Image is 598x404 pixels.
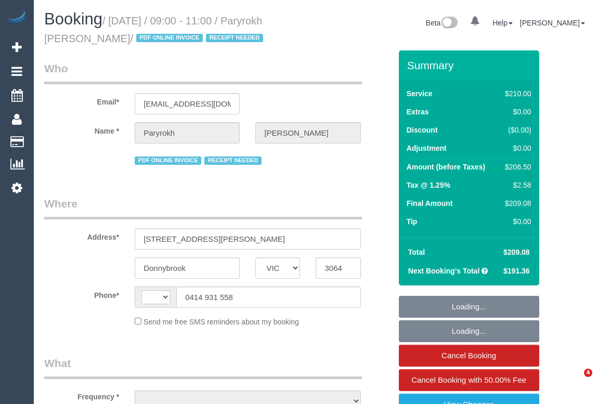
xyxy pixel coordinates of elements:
span: PDF ONLINE INVOICE [135,157,201,165]
span: / [131,33,266,44]
label: Service [407,88,433,99]
strong: Next Booking's Total [408,267,480,275]
a: Cancel Booking with 50.00% Fee [399,369,539,391]
a: [PERSON_NAME] [520,19,585,27]
a: Cancel Booking [399,345,539,367]
h3: Summary [407,59,534,71]
div: $0.00 [501,107,531,117]
span: Send me free SMS reminders about my booking [144,318,299,326]
a: Help [492,19,513,27]
iframe: Intercom live chat [563,369,588,394]
span: $191.36 [503,267,530,275]
div: $2.58 [501,180,531,190]
div: $210.00 [501,88,531,99]
span: Booking [44,10,102,28]
span: $209.08 [503,248,530,256]
span: RECEIPT NEEDED [204,157,262,165]
span: Cancel Booking with 50.00% Fee [411,375,526,384]
label: Name * [36,122,127,136]
label: Amount (before Taxes) [407,162,485,172]
input: Last Name* [255,122,360,144]
label: Tax @ 1.25% [407,180,450,190]
input: Phone* [176,286,360,308]
input: Suburb* [135,257,240,279]
label: Final Amount [407,198,453,208]
label: Tip [407,216,418,227]
span: PDF ONLINE INVOICE [136,34,203,42]
strong: Total [408,248,425,256]
input: Post Code* [316,257,360,279]
label: Extras [407,107,429,117]
legend: What [44,356,362,379]
img: Automaid Logo [6,10,27,25]
a: Beta [426,19,458,27]
span: RECEIPT NEEDED [206,34,263,42]
img: New interface [440,17,458,30]
label: Phone* [36,286,127,301]
label: Address* [36,228,127,242]
input: Email* [135,93,240,114]
div: $0.00 [501,143,531,153]
label: Email* [36,93,127,107]
label: Frequency * [36,388,127,402]
label: Discount [407,125,438,135]
div: ($0.00) [501,125,531,135]
span: 4 [584,369,592,377]
label: Adjustment [407,143,447,153]
legend: Where [44,196,362,219]
small: / [DATE] / 09:00 - 11:00 / Paryrokh [PERSON_NAME] [44,15,266,44]
input: First Name* [135,122,240,144]
legend: Who [44,61,362,84]
div: $0.00 [501,216,531,227]
div: $209.08 [501,198,531,208]
div: $206.50 [501,162,531,172]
